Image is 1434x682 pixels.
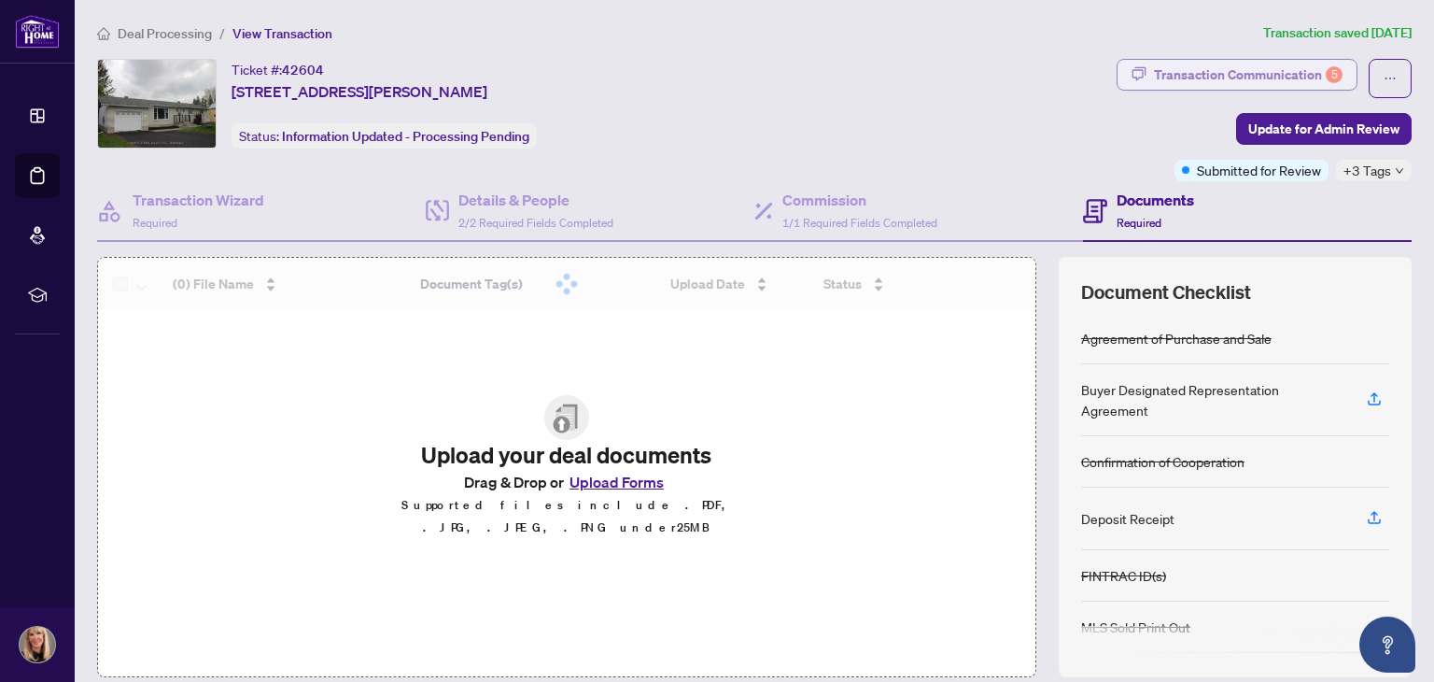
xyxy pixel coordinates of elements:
[1248,114,1399,144] span: Update for Admin Review
[1154,60,1343,90] div: Transaction Communication
[118,25,212,42] span: Deal Processing
[1359,617,1415,673] button: Open asap
[1081,328,1272,348] div: Agreement of Purchase and Sale
[97,27,110,40] span: home
[782,216,937,230] span: 1/1 Required Fields Completed
[1117,59,1357,91] button: Transaction Communication5
[232,59,324,80] div: Ticket #:
[1081,451,1244,472] div: Confirmation of Cooperation
[458,216,613,230] span: 2/2 Required Fields Completed
[1081,279,1251,305] span: Document Checklist
[232,123,537,149] div: Status:
[564,470,669,494] button: Upload Forms
[782,189,937,211] h4: Commission
[1081,617,1190,637] div: MLS Sold Print Out
[1117,216,1161,230] span: Required
[133,189,264,211] h4: Transaction Wizard
[1263,22,1412,44] article: Transaction saved [DATE]
[464,470,669,494] span: Drag & Drop or
[15,14,60,49] img: logo
[232,80,487,103] span: [STREET_ADDRESS][PERSON_NAME]
[133,216,177,230] span: Required
[370,494,764,539] p: Supported files include .PDF, .JPG, .JPEG, .PNG under 25 MB
[1117,189,1194,211] h4: Documents
[1343,160,1391,181] span: +3 Tags
[219,22,225,44] li: /
[282,62,324,78] span: 42604
[458,189,613,211] h4: Details & People
[1197,160,1321,180] span: Submitted for Review
[232,25,332,42] span: View Transaction
[20,627,55,662] img: Profile Icon
[355,380,779,554] span: File UploadUpload your deal documentsDrag & Drop orUpload FormsSupported files include .PDF, .JPG...
[544,395,589,440] img: File Upload
[98,60,216,148] img: IMG-X12143898_1.jpg
[1236,113,1412,145] button: Update for Admin Review
[1081,379,1344,420] div: Buyer Designated Representation Agreement
[1326,66,1343,83] div: 5
[1384,72,1397,85] span: ellipsis
[1081,508,1174,529] div: Deposit Receipt
[282,128,529,145] span: Information Updated - Processing Pending
[1081,565,1166,586] div: FINTRAC ID(s)
[370,440,764,470] h2: Upload your deal documents
[1395,166,1404,176] span: down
